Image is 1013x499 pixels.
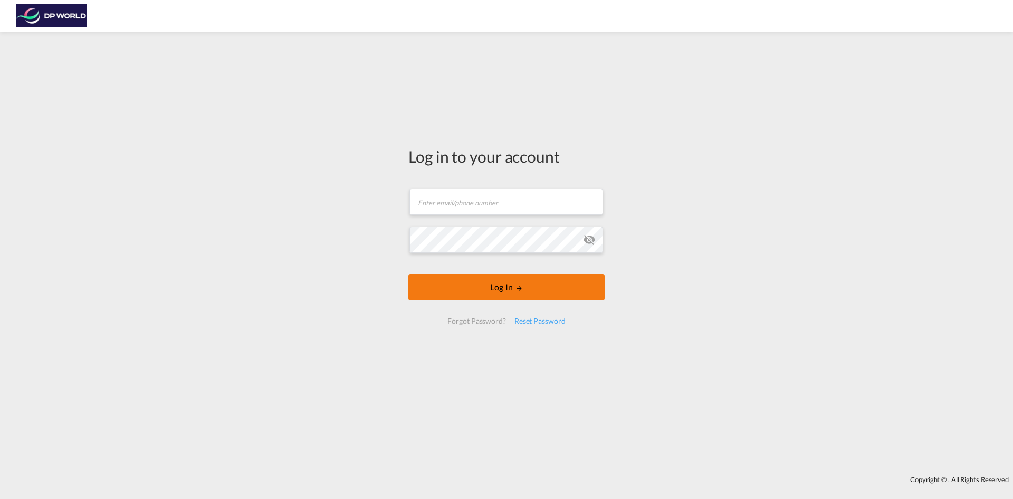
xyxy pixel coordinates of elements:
[583,233,596,246] md-icon: icon-eye-off
[510,312,570,331] div: Reset Password
[16,4,87,28] img: c08ca190194411f088ed0f3ba295208c.png
[443,312,510,331] div: Forgot Password?
[408,145,605,167] div: Log in to your account
[408,274,605,300] button: LOGIN
[409,189,603,215] input: Enter email/phone number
